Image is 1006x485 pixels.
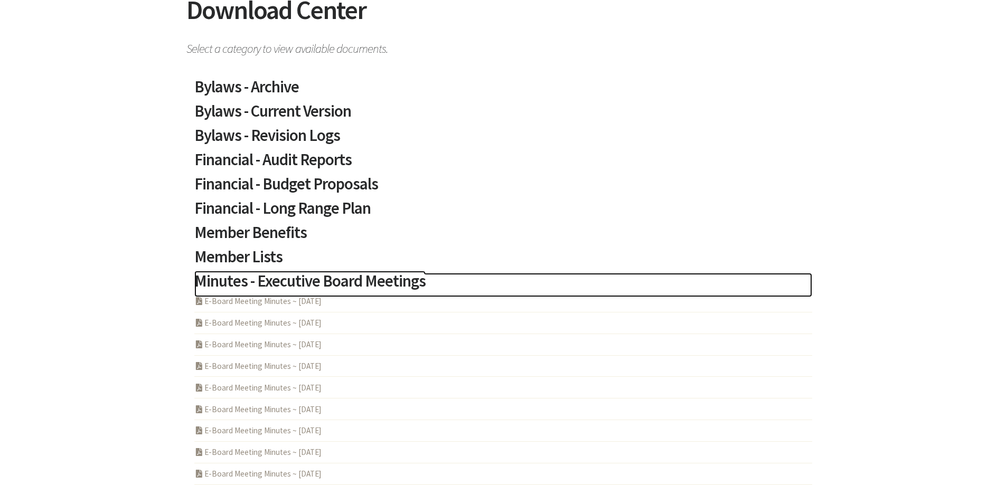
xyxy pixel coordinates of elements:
a: E-Board Meeting Minutes ~ [DATE] [194,404,322,414]
i: PDF Acrobat Document [194,448,204,456]
a: Financial - Audit Reports [194,151,812,176]
i: PDF Acrobat Document [194,319,204,327]
a: Minutes - Executive Board Meetings [194,273,812,297]
a: E-Board Meeting Minutes ~ [DATE] [194,469,322,479]
a: E-Board Meeting Minutes ~ [DATE] [194,296,322,306]
i: PDF Acrobat Document [194,340,204,348]
a: E-Board Meeting Minutes ~ [DATE] [194,447,322,457]
i: PDF Acrobat Document [194,362,204,370]
a: Financial - Long Range Plan [194,200,812,224]
a: E-Board Meeting Minutes ~ [DATE] [194,318,322,328]
i: PDF Acrobat Document [194,384,204,392]
i: PDF Acrobat Document [194,426,204,434]
a: Bylaws - Archive [194,79,812,103]
a: Member Lists [194,249,812,273]
a: E-Board Meeting Minutes ~ [DATE] [194,383,322,393]
a: E-Board Meeting Minutes ~ [DATE] [194,339,322,349]
a: Financial - Budget Proposals [194,176,812,200]
i: PDF Acrobat Document [194,470,204,478]
i: PDF Acrobat Document [194,297,204,305]
a: Bylaws - Current Version [194,103,812,127]
i: PDF Acrobat Document [194,405,204,413]
a: E-Board Meeting Minutes ~ [DATE] [194,361,322,371]
span: Select a category to view available documents. [186,36,820,55]
a: Bylaws - Revision Logs [194,127,812,151]
a: Member Benefits [194,224,812,249]
a: E-Board Meeting Minutes ~ [DATE] [194,425,322,435]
